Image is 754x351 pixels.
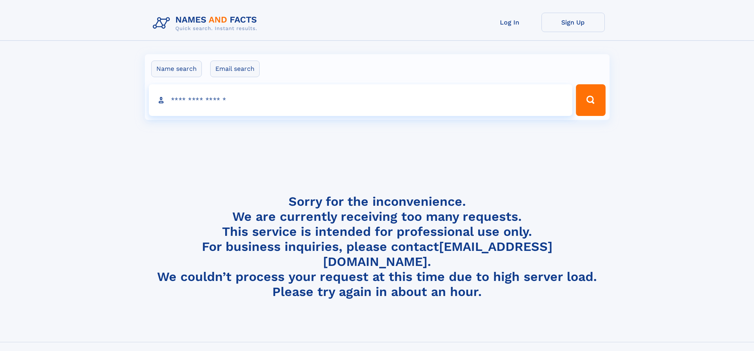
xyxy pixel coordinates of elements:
[541,13,605,32] a: Sign Up
[478,13,541,32] a: Log In
[323,239,553,269] a: [EMAIL_ADDRESS][DOMAIN_NAME]
[150,13,264,34] img: Logo Names and Facts
[210,61,260,77] label: Email search
[150,194,605,300] h4: Sorry for the inconvenience. We are currently receiving too many requests. This service is intend...
[149,84,573,116] input: search input
[151,61,202,77] label: Name search
[576,84,605,116] button: Search Button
